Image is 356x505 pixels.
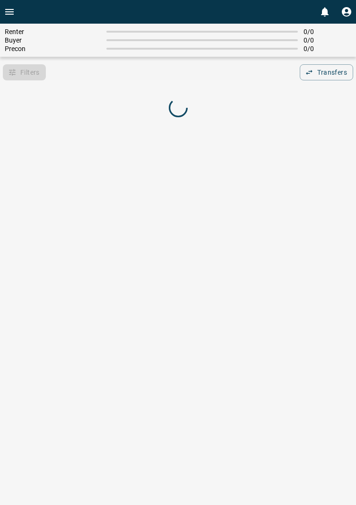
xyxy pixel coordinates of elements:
button: Profile [337,2,356,21]
span: Renter [5,28,101,35]
span: 0 / 0 [304,45,351,52]
button: Transfers [300,64,353,80]
span: Buyer [5,36,101,44]
span: 0 / 0 [304,28,351,35]
span: 0 / 0 [304,36,351,44]
span: Precon [5,45,101,52]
